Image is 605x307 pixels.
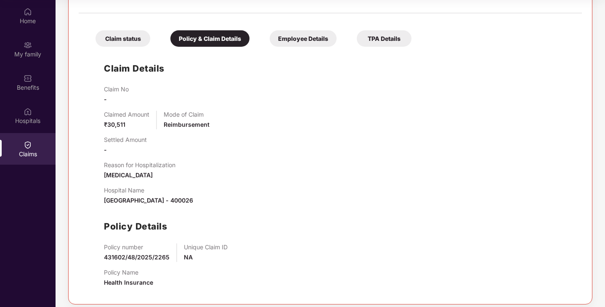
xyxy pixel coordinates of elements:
[270,30,337,47] div: Employee Details
[24,8,32,16] img: svg+xml;base64,PHN2ZyBpZD0iSG9tZSIgeG1sbnM9Imh0dHA6Ly93d3cudzMub3JnLzIwMDAvc3ZnIiB3aWR0aD0iMjAiIG...
[24,41,32,49] img: svg+xml;base64,PHN2ZyB3aWR0aD0iMjAiIGhlaWdodD0iMjAiIHZpZXdCb3g9IjAgMCAyMCAyMCIgZmlsbD0ibm9uZSIgeG...
[170,30,249,47] div: Policy & Claim Details
[104,269,153,276] p: Policy Name
[96,30,150,47] div: Claim status
[104,136,147,143] p: Settled Amount
[24,107,32,116] img: svg+xml;base64,PHN2ZyBpZD0iSG9zcGl0YWxzIiB4bWxucz0iaHR0cDovL3d3dy53My5vcmcvMjAwMC9zdmciIHdpZHRoPS...
[104,96,107,103] span: -
[104,243,170,251] p: Policy number
[104,197,193,204] span: [GEOGRAPHIC_DATA] - 400026
[104,219,167,233] h1: Policy Details
[24,74,32,83] img: svg+xml;base64,PHN2ZyBpZD0iQmVuZWZpdHMiIHhtbG5zPSJodHRwOi8vd3d3LnczLm9yZy8yMDAwL3N2ZyIgd2lkdGg9Ij...
[104,61,165,75] h1: Claim Details
[164,121,210,128] span: Reimbursement
[104,85,129,93] p: Claim No
[104,161,175,168] p: Reason for Hospitalization
[24,141,32,149] img: svg+xml;base64,PHN2ZyBpZD0iQ2xhaW0iIHhtbG5zPSJodHRwOi8vd3d3LnczLm9yZy8yMDAwL3N2ZyIgd2lkdGg9IjIwIi...
[184,243,228,251] p: Unique Claim ID
[104,146,107,153] span: -
[357,30,411,47] div: TPA Details
[104,111,149,118] p: Claimed Amount
[104,121,125,128] span: ₹30,511
[104,254,170,261] span: 431602/48/2025/2265
[184,254,193,261] span: NA
[104,279,153,286] span: Health Insurance
[104,171,153,179] span: [MEDICAL_DATA]
[104,187,193,194] p: Hospital Name
[164,111,210,118] p: Mode of Claim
